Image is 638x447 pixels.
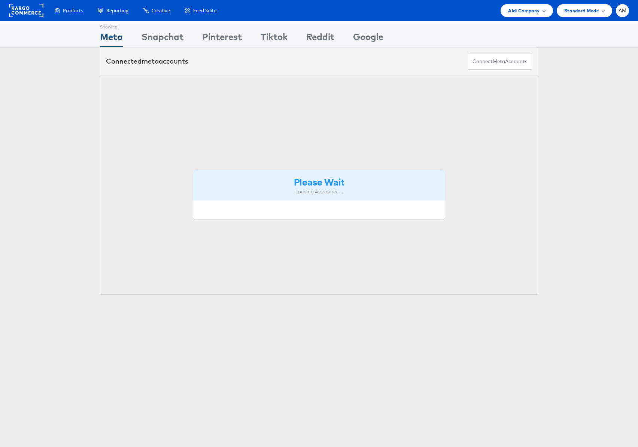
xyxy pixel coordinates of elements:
button: ConnectmetaAccounts [468,53,532,70]
div: Snapchat [142,30,183,47]
div: Meta [100,30,123,47]
span: Feed Suite [193,7,216,14]
div: Showing [100,21,123,30]
span: meta [142,57,159,65]
span: Aldi Company [508,7,540,15]
span: Reporting [106,7,128,14]
span: Products [63,7,83,14]
div: Loading Accounts .... [198,188,440,195]
div: Pinterest [202,30,242,47]
div: Connected accounts [106,56,188,66]
span: AM [619,8,627,13]
div: Tiktok [261,30,288,47]
span: Creative [152,7,170,14]
div: Google [353,30,383,47]
div: Reddit [306,30,334,47]
strong: Please Wait [294,175,344,188]
span: Standard Mode [564,7,599,15]
span: meta [493,58,505,65]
